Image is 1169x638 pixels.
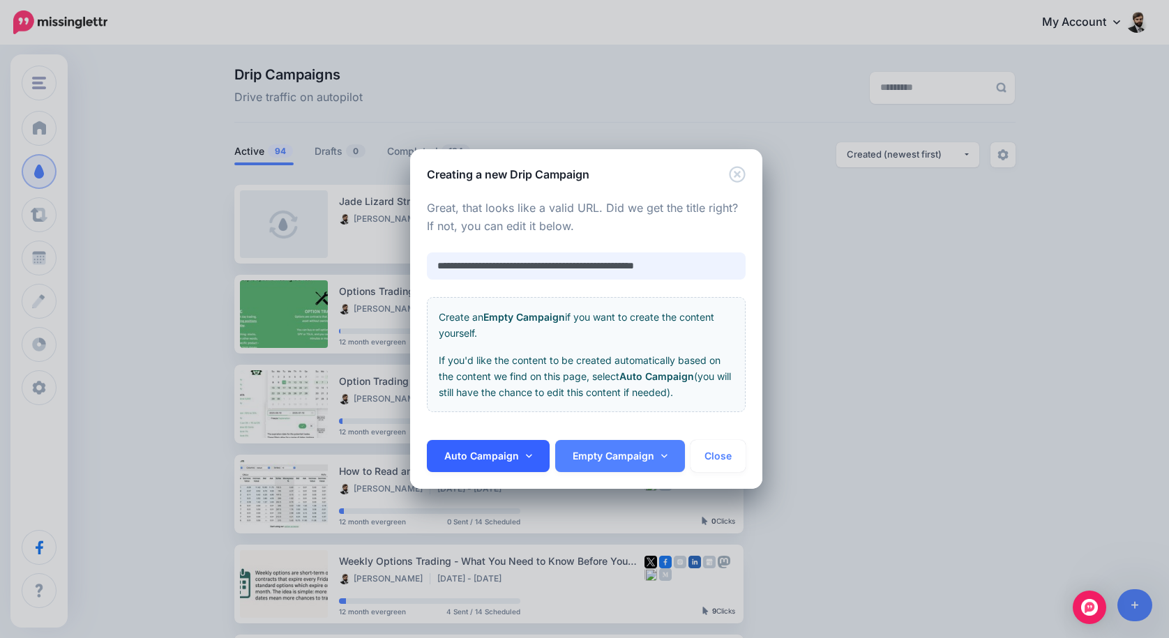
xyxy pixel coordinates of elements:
button: Close [729,166,746,183]
b: Empty Campaign [483,311,565,323]
button: Close [691,440,746,472]
h5: Creating a new Drip Campaign [427,166,589,183]
a: Auto Campaign [427,440,550,472]
p: If you'd like the content to be created automatically based on the content we find on this page, ... [439,352,734,400]
p: Create an if you want to create the content yourself. [439,309,734,341]
b: Auto Campaign [619,370,694,382]
p: Great, that looks like a valid URL. Did we get the title right? If not, you can edit it below. [427,199,746,236]
a: Empty Campaign [555,440,685,472]
div: Open Intercom Messenger [1073,591,1106,624]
